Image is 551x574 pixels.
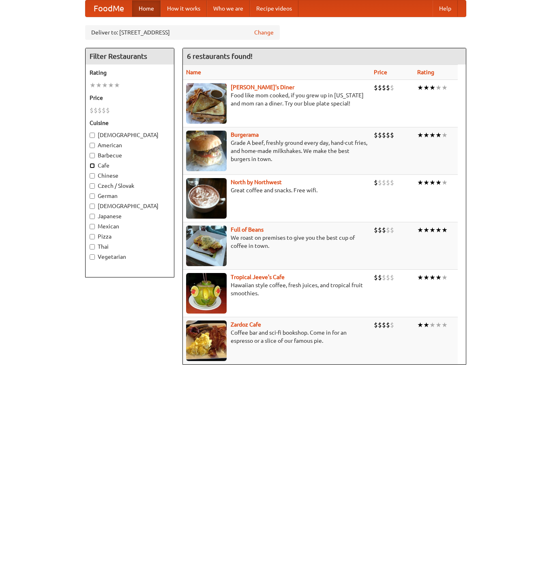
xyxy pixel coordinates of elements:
[386,320,390,329] li: $
[378,320,382,329] li: $
[442,226,448,234] li: ★
[390,178,394,187] li: $
[90,253,170,261] label: Vegetarian
[231,226,264,233] a: Full of Beans
[132,0,161,17] a: Home
[96,81,102,90] li: ★
[90,193,95,199] input: German
[90,81,96,90] li: ★
[85,25,280,40] div: Deliver to: [STREET_ADDRESS]
[186,91,367,107] p: Food like mom cooked, if you grew up in [US_STATE] and mom ran a diner. Try our blue plate special!
[374,131,378,140] li: $
[435,83,442,92] li: ★
[378,226,382,234] li: $
[231,84,294,90] a: [PERSON_NAME]'s Diner
[423,83,429,92] li: ★
[90,202,170,210] label: [DEMOGRAPHIC_DATA]
[382,273,386,282] li: $
[417,83,423,92] li: ★
[390,83,394,92] li: $
[378,83,382,92] li: $
[186,273,227,314] img: jeeves.jpg
[90,214,95,219] input: Japanese
[90,192,170,200] label: German
[102,106,106,115] li: $
[429,131,435,140] li: ★
[386,131,390,140] li: $
[417,273,423,282] li: ★
[390,226,394,234] li: $
[390,131,394,140] li: $
[423,226,429,234] li: ★
[186,83,227,124] img: sallys.jpg
[374,226,378,234] li: $
[429,226,435,234] li: ★
[207,0,250,17] a: Who we are
[386,178,390,187] li: $
[186,186,367,194] p: Great coffee and snacks. Free wifi.
[90,151,170,159] label: Barbecue
[90,224,95,229] input: Mexican
[161,0,207,17] a: How it works
[90,243,170,251] label: Thai
[90,69,170,77] h5: Rating
[90,119,170,127] h5: Cuisine
[106,106,110,115] li: $
[386,273,390,282] li: $
[390,273,394,282] li: $
[90,106,94,115] li: $
[90,234,95,239] input: Pizza
[90,131,170,139] label: [DEMOGRAPHIC_DATA]
[90,222,170,230] label: Mexican
[90,173,95,178] input: Chinese
[186,320,227,361] img: zardoz.jpg
[90,133,95,138] input: [DEMOGRAPHIC_DATA]
[417,226,423,234] li: ★
[374,320,378,329] li: $
[435,131,442,140] li: ★
[186,139,367,163] p: Grade A beef, freshly ground every day, hand-cut fries, and home-made milkshakes. We make the bes...
[90,254,95,260] input: Vegetarian
[374,178,378,187] li: $
[374,83,378,92] li: $
[102,81,108,90] li: ★
[435,273,442,282] li: ★
[382,83,386,92] li: $
[187,52,253,60] ng-pluralize: 6 restaurants found!
[231,179,282,185] a: North by Northwest
[90,183,95,189] input: Czech / Slovak
[186,69,201,75] a: Name
[86,0,132,17] a: FoodMe
[442,131,448,140] li: ★
[186,226,227,266] img: beans.jpg
[435,320,442,329] li: ★
[186,178,227,219] img: north.jpg
[90,143,95,148] input: American
[442,178,448,187] li: ★
[442,273,448,282] li: ★
[442,320,448,329] li: ★
[423,273,429,282] li: ★
[417,320,423,329] li: ★
[90,212,170,220] label: Japanese
[90,153,95,158] input: Barbecue
[108,81,114,90] li: ★
[254,28,274,37] a: Change
[90,172,170,180] label: Chinese
[231,321,261,328] a: Zardoz Cafe
[423,131,429,140] li: ★
[417,131,423,140] li: ★
[231,131,259,138] a: Burgerama
[378,178,382,187] li: $
[231,274,285,280] a: Tropical Jeeve's Cafe
[94,106,98,115] li: $
[435,226,442,234] li: ★
[423,320,429,329] li: ★
[186,131,227,171] img: burgerama.jpg
[250,0,298,17] a: Recipe videos
[429,83,435,92] li: ★
[114,81,120,90] li: ★
[386,83,390,92] li: $
[186,329,367,345] p: Coffee bar and sci-fi bookshop. Come in for an espresso or a slice of our famous pie.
